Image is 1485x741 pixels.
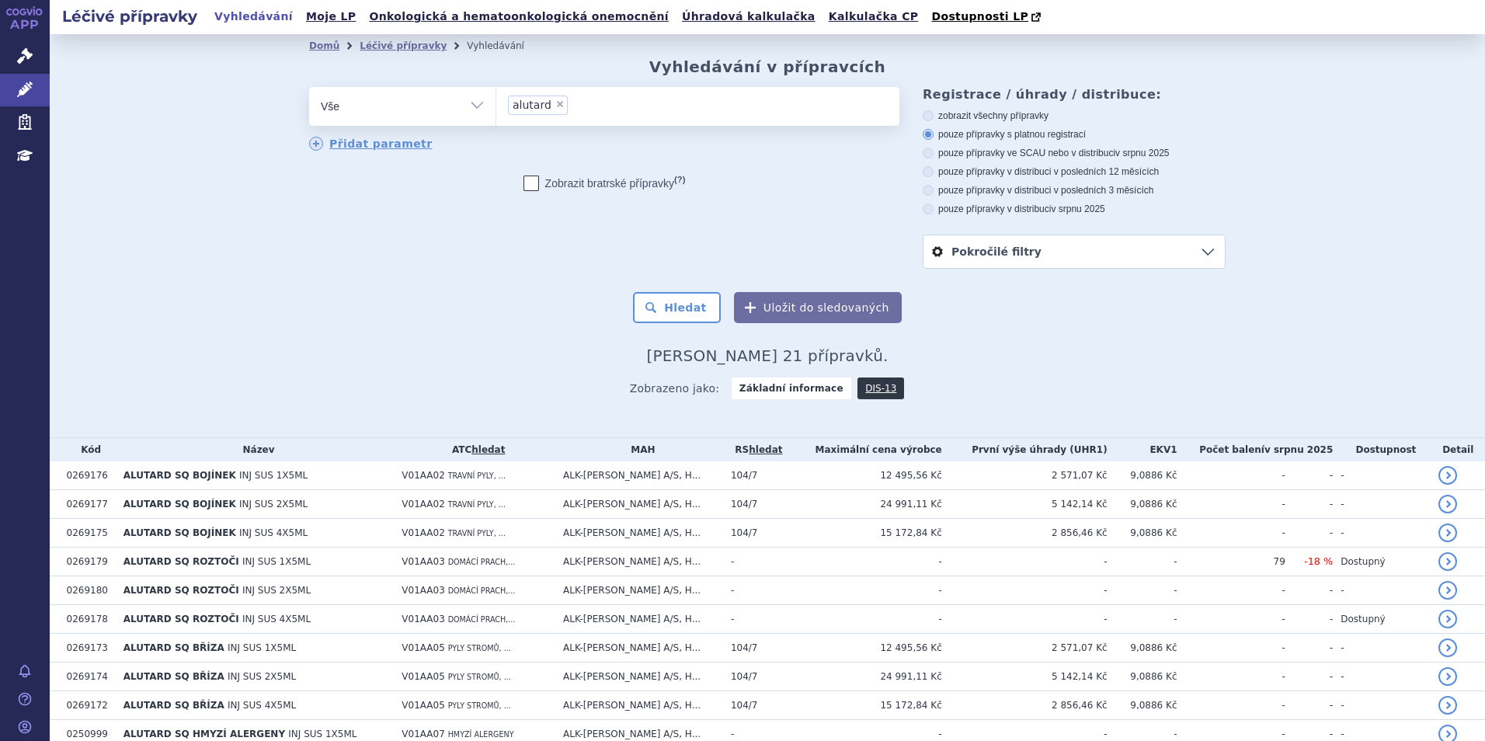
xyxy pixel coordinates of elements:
td: ALK-[PERSON_NAME] A/S, H... [555,663,723,691]
label: zobrazit všechny přípravky [923,110,1226,122]
span: 104/7 [731,527,758,538]
td: 9,0886 Kč [1108,634,1177,663]
span: 104/7 [731,470,758,481]
span: -18 % [1304,555,1333,567]
a: detail [1438,581,1457,600]
li: Vyhledávání [467,34,544,57]
h2: Vyhledávání v přípravcích [649,57,886,76]
td: 2 571,07 Kč [942,461,1108,490]
a: Moje LP [301,6,360,27]
span: V01AA02 [402,527,445,538]
td: 24 991,11 Kč [787,490,942,519]
td: - [1285,663,1333,691]
td: 2 856,46 Kč [942,519,1108,548]
span: V01AA07 [402,729,445,739]
td: 0269180 [59,576,116,605]
td: Dostupný [1333,605,1431,634]
a: Léčivé přípravky [360,40,447,51]
span: ALUTARD SQ BŘÍZA [123,642,224,653]
span: ALUTARD SQ ROZTOČI [123,585,239,596]
span: v srpnu 2025 [1264,444,1333,455]
td: 9,0886 Kč [1108,663,1177,691]
span: 104/7 [731,700,758,711]
td: 0269175 [59,519,116,548]
td: - [1177,576,1285,605]
td: Dostupný [1333,548,1431,576]
td: - [1333,490,1431,519]
span: Zobrazeno jako: [630,377,720,399]
a: hledat [749,444,782,455]
a: Vyhledávání [210,6,297,27]
span: INJ SUS 2X5ML [242,585,311,596]
a: detail [1438,466,1457,485]
span: ALUTARD SQ BOJÍNEK [123,527,236,538]
td: 0269179 [59,548,116,576]
span: 104/7 [731,499,758,510]
span: ALUTARD SQ ROZTOČI [123,614,239,624]
span: V01AA05 [402,642,445,653]
span: TRAVNÍ PYLY, ... [448,471,506,480]
th: Kód [59,438,116,461]
td: ALK-[PERSON_NAME] A/S, H... [555,548,723,576]
td: - [1177,519,1285,548]
td: - [942,548,1108,576]
span: ALUTARD SQ BŘÍZA [123,671,224,682]
td: ALK-[PERSON_NAME] A/S, H... [555,461,723,490]
td: 0269174 [59,663,116,691]
h3: Registrace / úhrady / distribuce: [923,87,1226,102]
th: Detail [1431,438,1485,461]
td: - [1333,663,1431,691]
td: - [942,605,1108,634]
td: 12 495,56 Kč [787,461,942,490]
span: V01AA03 [402,614,445,624]
span: TRAVNÍ PYLY, ... [448,529,506,537]
td: 0269176 [59,461,116,490]
td: 5 142,14 Kč [942,663,1108,691]
td: - [1177,461,1285,490]
td: - [1285,691,1333,720]
th: Počet balení [1177,438,1334,461]
span: alutard [513,99,551,110]
span: V01AA05 [402,671,445,682]
span: ALUTARD SQ BOJÍNEK [123,499,236,510]
td: 5 142,14 Kč [942,490,1108,519]
td: 9,0886 Kč [1108,519,1177,548]
td: - [1285,490,1333,519]
td: - [1285,605,1333,634]
span: INJ SUS 4X5ML [239,527,308,538]
td: - [1177,663,1285,691]
span: v srpnu 2025 [1051,204,1104,214]
td: 12 495,56 Kč [787,634,942,663]
a: Dostupnosti LP [927,6,1049,28]
span: INJ SUS 4X5ML [228,700,296,711]
span: V01AA05 [402,700,445,711]
th: Dostupnost [1333,438,1431,461]
span: INJ SUS 2X5ML [228,671,296,682]
a: Domů [309,40,339,51]
span: v srpnu 2025 [1115,148,1169,158]
a: hledat [471,444,505,455]
span: INJ SUS 1X5ML [228,642,296,653]
td: - [942,576,1108,605]
td: 0269172 [59,691,116,720]
td: - [1333,576,1431,605]
td: - [1177,634,1285,663]
td: ALK-[PERSON_NAME] A/S, H... [555,605,723,634]
span: V01AA03 [402,556,445,567]
td: - [1108,576,1177,605]
td: ALK-[PERSON_NAME] A/S, H... [555,490,723,519]
td: - [1108,548,1177,576]
td: 0269173 [59,634,116,663]
a: Kalkulačka CP [824,6,923,27]
span: DOMÁCÍ PRACH,... [448,586,516,595]
th: Maximální cena výrobce [787,438,942,461]
span: × [555,99,565,109]
td: - [787,548,942,576]
td: ALK-[PERSON_NAME] A/S, H... [555,691,723,720]
td: 15 172,84 Kč [787,519,942,548]
a: Přidat parametr [309,137,433,151]
td: - [1285,519,1333,548]
a: detail [1438,638,1457,657]
td: - [787,605,942,634]
td: - [1177,490,1285,519]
